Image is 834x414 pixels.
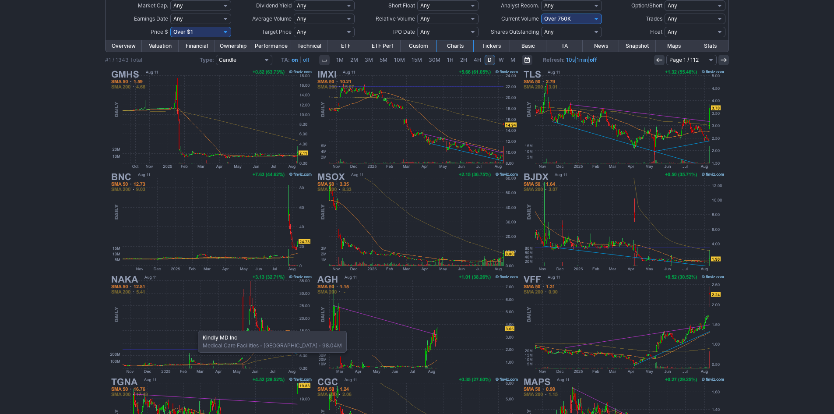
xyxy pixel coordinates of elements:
[315,273,520,375] img: AGH - Aureus Greenway Holdings Inc - Stock Price Chart
[577,57,588,63] a: 1min
[521,170,726,273] img: BJDX - Bluejay Diagnostics Inc - Stock Price Chart
[315,68,520,170] img: IMXI - International Money Express Inc - Stock Price Chart
[457,55,470,65] a: 2H
[473,40,510,52] a: Tickers
[631,2,662,9] span: Option/Short
[142,40,178,52] a: Valuation
[656,40,692,52] a: Maps
[291,40,327,52] a: Technical
[522,55,532,65] button: Range
[521,68,726,170] img: TLS - Telos Corp - Stock Price Chart
[583,40,619,52] a: News
[566,57,575,63] a: 10s
[251,40,291,52] a: Performance
[646,15,662,22] span: Trades
[471,55,484,65] a: 4H
[299,57,301,63] span: |
[365,57,373,63] span: 3M
[412,57,422,63] span: 15M
[319,55,330,65] button: Interval
[521,273,726,375] img: VFF - Village Farms International Inc - Stock Price Chart
[252,15,292,22] span: Average Volume
[391,55,408,65] a: 10M
[262,28,292,35] span: Target Price
[376,15,415,22] span: Relative Volume
[510,40,546,52] a: Basic
[138,2,168,9] span: Market Cap.
[336,57,344,63] span: 1M
[303,57,310,63] a: off
[393,28,415,35] span: IPO Date
[203,334,237,341] b: Kindly MD Inc
[388,2,415,9] span: Short Float
[429,57,440,63] span: 30M
[474,57,481,63] span: 4H
[510,57,515,63] span: M
[485,55,495,65] a: D
[200,57,214,63] b: Type:
[488,57,492,63] span: D
[650,28,662,35] span: Float
[401,40,437,52] a: Custom
[501,15,539,22] span: Current Volume
[496,55,507,65] a: W
[501,2,539,9] span: Analyst Recom.
[347,55,361,65] a: 2M
[408,55,425,65] a: 15M
[109,170,313,273] img: BNC - CEA Industries Inc - Stock Price Chart
[315,170,520,273] img: MSOX - AdvisorShares MSOS 2x Daily ETF - Stock Price Chart
[317,342,322,349] span: •
[134,15,168,22] span: Earnings Date
[543,56,597,64] span: | |
[350,57,358,63] span: 2M
[377,55,391,65] a: 5M
[215,40,251,52] a: Ownership
[281,57,290,63] b: TA:
[426,55,443,65] a: 30M
[364,40,401,52] a: ETF Perf
[444,55,457,65] a: 1H
[619,40,655,52] a: Snapshot
[105,56,142,64] div: #1 / 1343 Total
[692,40,728,52] a: Stats
[437,40,473,52] a: Charts
[362,55,376,65] a: 3M
[460,57,467,63] span: 2H
[327,40,364,52] a: ETF
[151,28,168,35] span: Price $
[109,68,313,170] img: GMHS - Gamehaus Holdings Inc - Stock Price Chart
[447,57,454,63] span: 1H
[380,57,387,63] span: 5M
[106,40,142,52] a: Overview
[179,40,215,52] a: Financial
[256,2,292,9] span: Dividend Yield
[394,57,405,63] span: 10M
[507,55,518,65] a: M
[292,57,298,63] a: on
[499,57,504,63] span: W
[590,57,597,63] a: off
[109,273,313,375] img: NAKA - Kindly MD Inc - Stock Price Chart
[546,40,583,52] a: TA
[333,55,347,65] a: 1M
[198,331,347,353] div: Medical Care Facilities [GEOGRAPHIC_DATA] 98.04M
[259,342,264,349] span: •
[491,28,539,35] span: Shares Outstanding
[543,57,565,63] b: Refresh:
